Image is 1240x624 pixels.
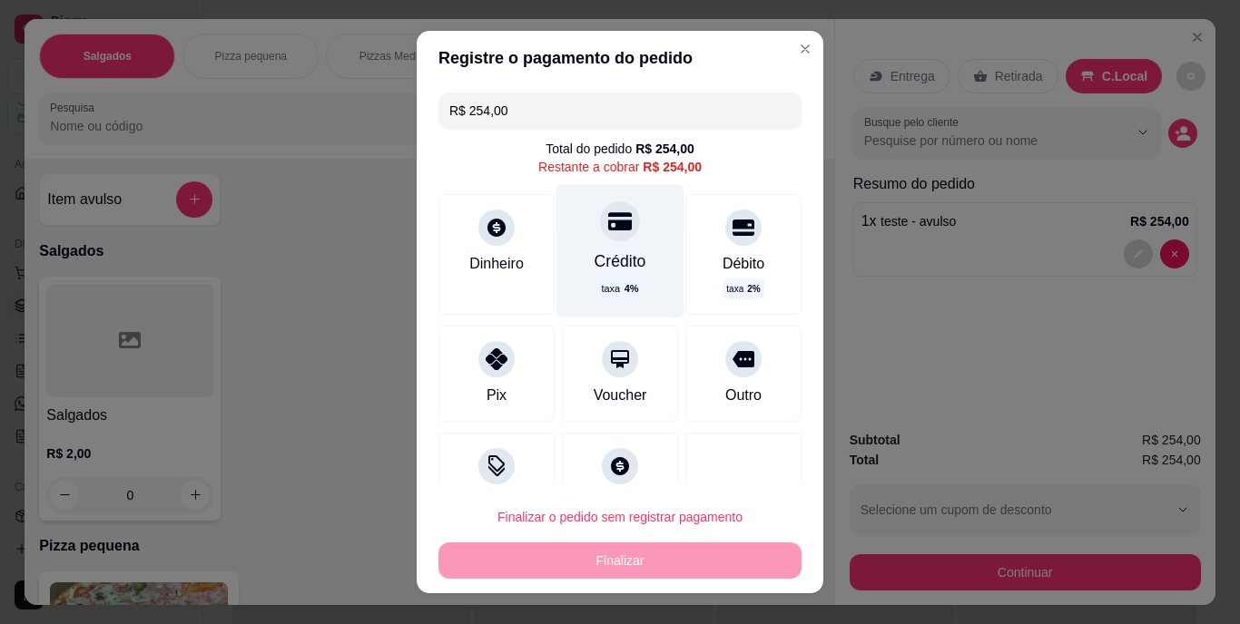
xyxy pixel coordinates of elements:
[538,158,702,176] div: Restante a cobrar
[725,385,762,406] div: Outro
[487,385,507,406] div: Pix
[469,253,524,275] div: Dinheiro
[723,253,764,275] div: Débito
[635,140,694,158] div: R$ 254,00
[595,249,646,273] div: Crédito
[747,282,760,296] span: 2 %
[726,282,760,296] p: taxa
[546,140,694,158] div: Total do pedido
[625,281,639,297] span: 4 %
[594,385,647,406] div: Voucher
[438,499,802,535] button: Finalizar o pedido sem registrar pagamento
[643,158,702,176] div: R$ 254,00
[601,281,638,297] p: taxa
[417,31,823,85] header: Registre o pagamento do pedido
[449,93,791,129] input: Ex.: hambúrguer de cordeiro
[791,34,820,63] button: Close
